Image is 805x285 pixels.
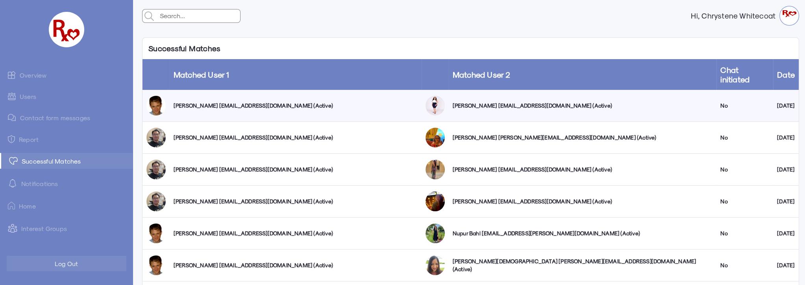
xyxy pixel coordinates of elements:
img: gsn3mg2ptoo7bnrskr4h.jpg [426,224,445,243]
div: No [720,134,769,142]
img: r4t4hiwimrejemy3pvd2.jpg [146,255,166,275]
div: [PERSON_NAME] [EMAIL_ADDRESS][DOMAIN_NAME] (Active) [453,166,713,173]
img: ic-home.png [8,202,15,210]
div: [DATE] [777,102,795,110]
img: r4t4hiwimrejemy3pvd2.jpg [146,224,166,243]
img: admin-ic-contact-message.svg [8,114,16,121]
img: admin-search.svg [142,9,156,23]
img: pjvyvowxrvuiatxqjqef.jpg [146,160,166,179]
a: Matched User 1 [174,70,229,79]
div: [PERSON_NAME] [EMAIL_ADDRESS][DOMAIN_NAME] (Active) [174,229,418,237]
img: r4t4hiwimrejemy3pvd2.jpg [146,96,166,115]
a: Date [777,70,795,79]
img: notification-default-white.svg [8,179,17,188]
div: [PERSON_NAME] [EMAIL_ADDRESS][DOMAIN_NAME] (Active) [174,102,418,110]
div: Nupur Bahl [EMAIL_ADDRESS][PERSON_NAME][DOMAIN_NAME] (Active) [453,229,713,237]
img: intrestGropus.svg [8,224,17,233]
div: No [720,229,769,237]
div: [DATE] [777,197,795,205]
button: Log Out [7,256,126,271]
div: No [720,197,769,205]
img: b7m39czcgqcixj1zzano.jpg [426,160,445,179]
div: [DATE] [777,134,795,142]
img: pjvyvowxrvuiatxqjqef.jpg [146,192,166,211]
div: No [720,102,769,110]
a: Chat initiated [720,65,749,84]
strong: Hi, Chrystene Whitecoat [691,12,779,20]
div: [PERSON_NAME] [EMAIL_ADDRESS][DOMAIN_NAME] (Active) [453,197,713,205]
a: Matched User 2 [453,70,511,79]
img: admin-ic-users.svg [8,93,16,100]
div: No [720,261,769,269]
img: ocdnwe51lurhbbun7sip.jpg [426,128,445,147]
div: [DATE] [777,166,795,173]
div: [PERSON_NAME] [EMAIL_ADDRESS][DOMAIN_NAME] (Active) [453,102,713,110]
img: admin-ic-overview.svg [8,71,16,79]
div: [DATE] [777,229,795,237]
div: [PERSON_NAME] [EMAIL_ADDRESS][DOMAIN_NAME] (Active) [174,166,418,173]
img: mzlqokvl48ic6decponq.png [426,96,445,115]
input: Search... [158,9,240,22]
div: [PERSON_NAME] [EMAIL_ADDRESS][DOMAIN_NAME] (Active) [174,134,418,142]
div: No [720,166,769,173]
img: npje5aaotv0fdquqmrp3.jpg [426,255,445,275]
img: pjvyvowxrvuiatxqjqef.jpg [146,128,166,147]
div: [PERSON_NAME][DEMOGRAPHIC_DATA] [PERSON_NAME][EMAIL_ADDRESS][DOMAIN_NAME] (Active) [453,257,713,273]
div: [PERSON_NAME] [EMAIL_ADDRESS][DOMAIN_NAME] (Active) [174,261,418,269]
img: admin-ic-report.svg [8,135,15,143]
img: mrtvsi1dlzgzgzjvviyg.jpg [426,192,445,211]
img: matched.svg [9,157,18,165]
div: [PERSON_NAME] [EMAIL_ADDRESS][DOMAIN_NAME] (Active) [174,197,418,205]
div: [PERSON_NAME] [PERSON_NAME][EMAIL_ADDRESS][DOMAIN_NAME] (Active) [453,134,713,142]
p: Successful Matches [142,38,226,59]
div: [DATE] [777,261,795,269]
